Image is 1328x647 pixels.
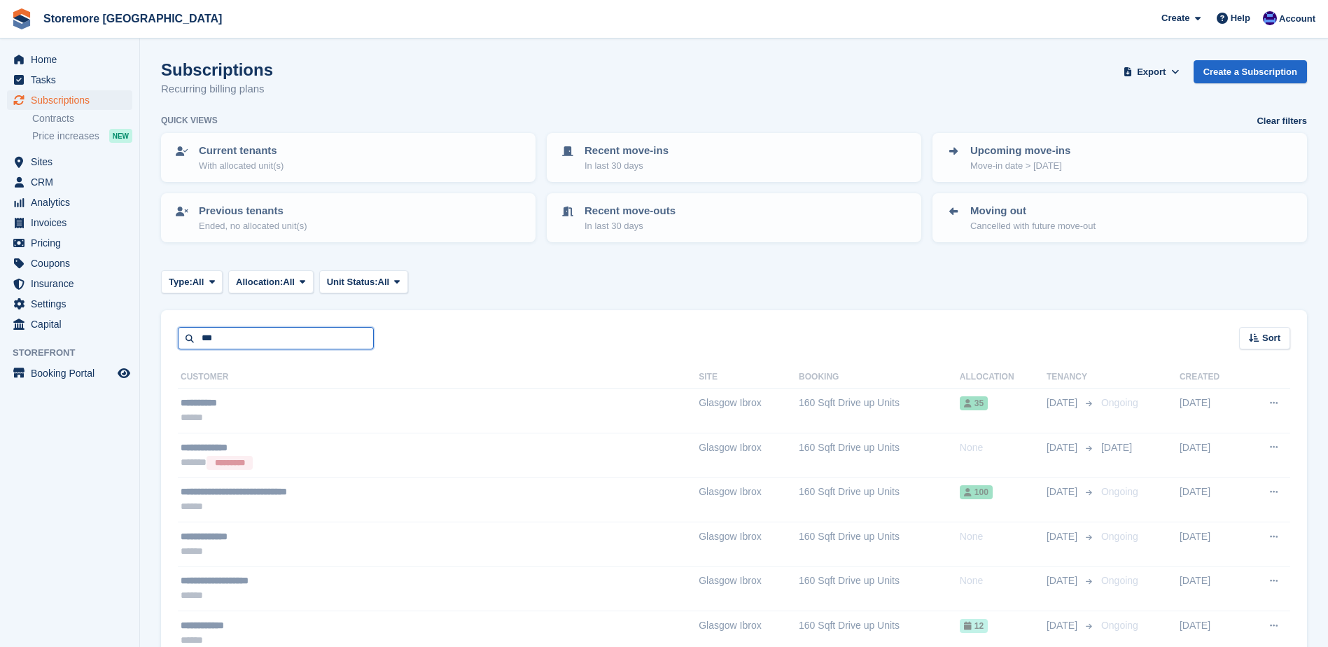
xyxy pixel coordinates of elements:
[970,219,1096,233] p: Cancelled with future move-out
[31,274,115,293] span: Insurance
[199,143,284,159] p: Current tenants
[31,172,115,192] span: CRM
[7,253,132,273] a: menu
[970,203,1096,219] p: Moving out
[7,70,132,90] a: menu
[31,152,115,172] span: Sites
[7,294,132,314] a: menu
[7,90,132,110] a: menu
[1161,11,1189,25] span: Create
[31,213,115,232] span: Invoices
[116,365,132,382] a: Preview store
[548,134,920,181] a: Recent move-ins In last 30 days
[7,50,132,69] a: menu
[1121,60,1182,83] button: Export
[585,219,676,233] p: In last 30 days
[32,130,99,143] span: Price increases
[31,50,115,69] span: Home
[31,70,115,90] span: Tasks
[585,159,669,173] p: In last 30 days
[32,128,132,144] a: Price increases NEW
[31,294,115,314] span: Settings
[161,81,273,97] p: Recurring billing plans
[7,152,132,172] a: menu
[199,219,307,233] p: Ended, no allocated unit(s)
[1231,11,1250,25] span: Help
[7,314,132,334] a: menu
[585,143,669,159] p: Recent move-ins
[11,8,32,29] img: stora-icon-8386f47178a22dfd0bd8f6a31ec36ba5ce8667c1dd55bd0f319d3a0aa187defe.svg
[199,159,284,173] p: With allocated unit(s)
[32,112,132,125] a: Contracts
[1257,114,1307,128] a: Clear filters
[585,203,676,219] p: Recent move-outs
[7,172,132,192] a: menu
[1263,11,1277,25] img: Angela
[199,203,307,219] p: Previous tenants
[1137,65,1166,79] span: Export
[7,233,132,253] a: menu
[31,193,115,212] span: Analytics
[161,114,218,127] h6: Quick views
[162,195,534,241] a: Previous tenants Ended, no allocated unit(s)
[1279,12,1315,26] span: Account
[38,7,228,30] a: Storemore [GEOGRAPHIC_DATA]
[31,363,115,383] span: Booking Portal
[7,274,132,293] a: menu
[934,134,1306,181] a: Upcoming move-ins Move-in date > [DATE]
[934,195,1306,241] a: Moving out Cancelled with future move-out
[31,314,115,334] span: Capital
[161,60,273,79] h1: Subscriptions
[13,346,139,360] span: Storefront
[7,213,132,232] a: menu
[109,129,132,143] div: NEW
[162,134,534,181] a: Current tenants With allocated unit(s)
[7,363,132,383] a: menu
[7,193,132,212] a: menu
[970,143,1070,159] p: Upcoming move-ins
[548,195,920,241] a: Recent move-outs In last 30 days
[31,233,115,253] span: Pricing
[31,253,115,273] span: Coupons
[1194,60,1307,83] a: Create a Subscription
[970,159,1070,173] p: Move-in date > [DATE]
[31,90,115,110] span: Subscriptions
